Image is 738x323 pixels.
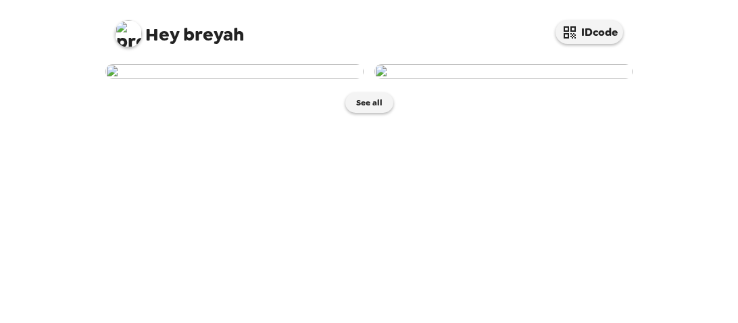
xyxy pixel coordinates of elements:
[115,20,142,47] img: profile pic
[115,14,244,44] span: breyah
[345,93,393,113] button: See all
[556,20,623,44] button: IDcode
[145,22,179,47] span: Hey
[105,64,364,79] img: user-279881
[374,64,633,79] img: user-276537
